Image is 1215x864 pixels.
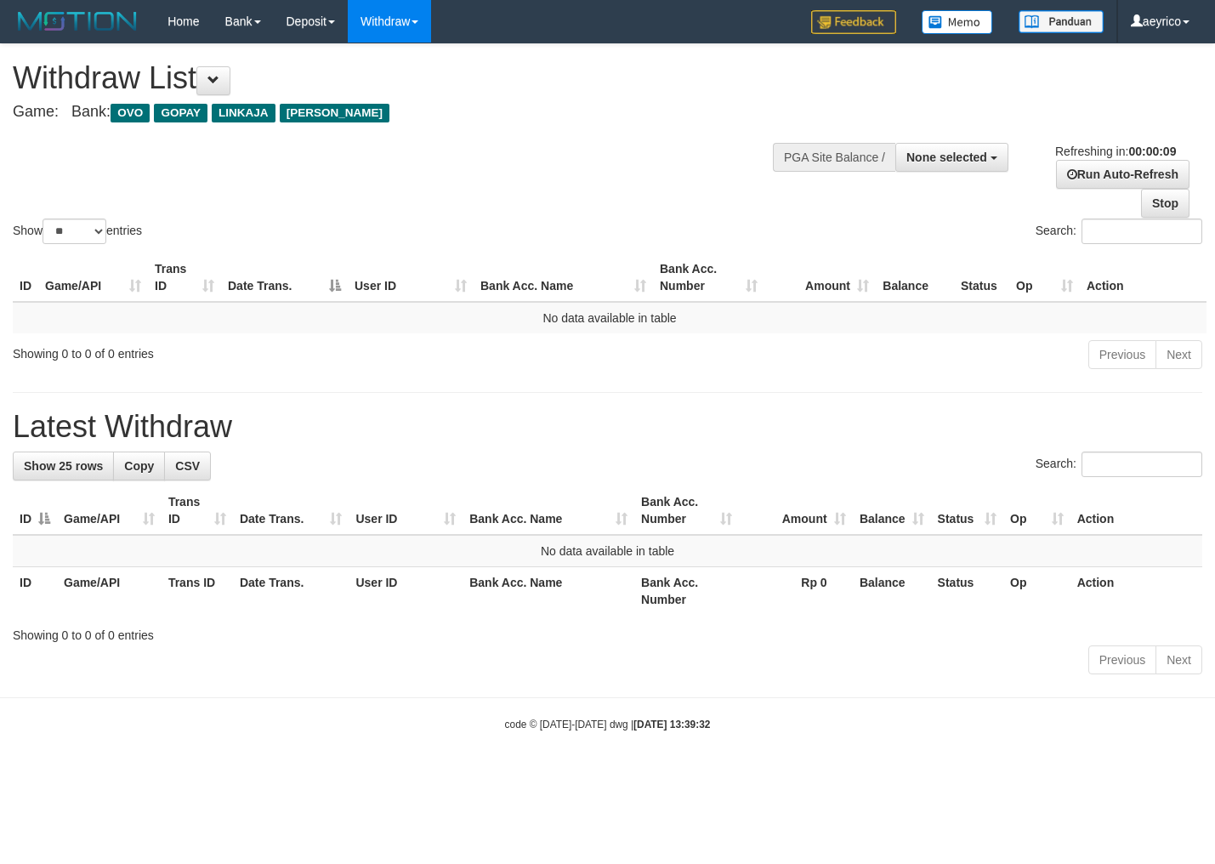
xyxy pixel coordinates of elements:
strong: 00:00:09 [1128,145,1176,158]
th: Game/API: activate to sort column ascending [57,486,162,535]
a: Show 25 rows [13,452,114,480]
th: Amount: activate to sort column ascending [764,253,876,302]
th: Bank Acc. Number [634,567,739,616]
strong: [DATE] 13:39:32 [633,719,710,730]
div: Showing 0 to 0 of 0 entries [13,338,493,362]
th: Rp 0 [739,567,852,616]
th: User ID: activate to sort column ascending [348,253,474,302]
label: Show entries [13,219,142,244]
h4: Game: Bank: [13,104,793,121]
img: panduan.png [1019,10,1104,33]
th: Bank Acc. Name: activate to sort column ascending [463,486,634,535]
a: Copy [113,452,165,480]
span: LINKAJA [212,104,275,122]
th: Date Trans.: activate to sort column ascending [233,486,349,535]
span: CSV [175,459,200,473]
img: Button%20Memo.svg [922,10,993,34]
span: [PERSON_NAME] [280,104,389,122]
a: Stop [1141,189,1189,218]
span: Show 25 rows [24,459,103,473]
th: Bank Acc. Number: activate to sort column ascending [634,486,739,535]
th: Date Trans.: activate to sort column descending [221,253,348,302]
th: Bank Acc. Name: activate to sort column ascending [474,253,653,302]
span: GOPAY [154,104,207,122]
label: Search: [1036,219,1202,244]
span: Refreshing in: [1055,145,1176,158]
th: Game/API: activate to sort column ascending [38,253,148,302]
a: CSV [164,452,211,480]
td: No data available in table [13,535,1202,567]
span: Copy [124,459,154,473]
h1: Latest Withdraw [13,410,1202,444]
span: OVO [111,104,150,122]
a: Next [1155,645,1202,674]
button: None selected [895,143,1008,172]
th: Op [1003,567,1070,616]
th: Balance [853,567,931,616]
a: Next [1155,340,1202,369]
h1: Withdraw List [13,61,793,95]
th: Action [1080,253,1206,302]
th: Game/API [57,567,162,616]
span: None selected [906,151,987,164]
th: Trans ID: activate to sort column ascending [162,486,233,535]
input: Search: [1082,219,1202,244]
th: User ID: activate to sort column ascending [349,486,463,535]
th: Status [931,567,1003,616]
th: Balance: activate to sort column ascending [853,486,931,535]
label: Search: [1036,452,1202,477]
th: Bank Acc. Name [463,567,634,616]
a: Previous [1088,340,1156,369]
th: User ID [349,567,463,616]
th: Op: activate to sort column ascending [1009,253,1080,302]
img: Feedback.jpg [811,10,896,34]
td: No data available in table [13,302,1206,333]
small: code © [DATE]-[DATE] dwg | [505,719,711,730]
a: Previous [1088,645,1156,674]
th: Date Trans. [233,567,349,616]
th: Balance [876,253,954,302]
th: Action [1070,486,1202,535]
th: Trans ID: activate to sort column ascending [148,253,221,302]
div: PGA Site Balance / [773,143,895,172]
th: ID [13,253,38,302]
th: ID [13,567,57,616]
input: Search: [1082,452,1202,477]
select: Showentries [43,219,106,244]
th: Action [1070,567,1202,616]
th: Op: activate to sort column ascending [1003,486,1070,535]
img: MOTION_logo.png [13,9,142,34]
th: Status [954,253,1009,302]
th: Bank Acc. Number: activate to sort column ascending [653,253,764,302]
a: Run Auto-Refresh [1056,160,1189,189]
th: ID: activate to sort column descending [13,486,57,535]
th: Amount: activate to sort column ascending [739,486,852,535]
th: Trans ID [162,567,233,616]
div: Showing 0 to 0 of 0 entries [13,620,1202,644]
th: Status: activate to sort column ascending [931,486,1003,535]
